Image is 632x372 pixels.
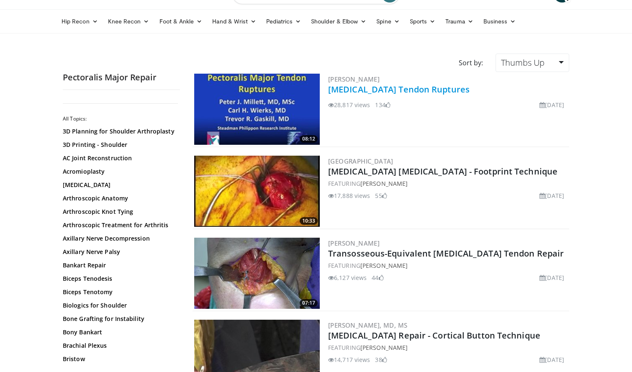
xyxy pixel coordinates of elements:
[194,74,320,145] a: 08:12
[328,321,407,329] a: [PERSON_NAME], MD, MS
[478,13,521,30] a: Business
[57,13,103,30] a: Hip Recon
[328,166,557,177] a: [MEDICAL_DATA] [MEDICAL_DATA] - Footprint Technique
[328,330,540,341] a: [MEDICAL_DATA] Repair - Cortical Button Technique
[207,13,261,30] a: Hand & Wrist
[328,75,380,83] a: [PERSON_NAME]
[328,239,380,247] a: [PERSON_NAME]
[540,191,564,200] li: [DATE]
[63,194,176,203] a: Arthroscopic Anatomy
[540,100,564,109] li: [DATE]
[194,74,320,145] img: 159936_0000_1.png.300x170_q85_crop-smart_upscale.jpg
[63,234,176,243] a: Axillary Nerve Decompression
[360,262,408,269] a: [PERSON_NAME]
[540,355,564,364] li: [DATE]
[375,355,387,364] li: 38
[63,248,176,256] a: Axillary Nerve Palsy
[63,288,176,296] a: Biceps Tenotomy
[63,115,178,122] h2: All Topics:
[372,273,383,282] li: 44
[63,328,176,336] a: Bony Bankart
[63,154,176,162] a: AC Joint Reconstruction
[103,13,154,30] a: Knee Recon
[300,135,318,143] span: 08:12
[371,13,404,30] a: Spine
[63,301,176,310] a: Biologics for Shoulder
[328,191,370,200] li: 17,888 views
[63,72,180,83] h2: Pectoralis Major Repair
[63,208,176,216] a: Arthroscopic Knot Tying
[194,156,320,227] img: Picture_9_1_3.png.300x170_q85_crop-smart_upscale.jpg
[452,54,489,72] div: Sort by:
[63,127,176,136] a: 3D Planning for Shoulder Arthroplasty
[63,141,176,149] a: 3D Printing - Shoulder
[261,13,306,30] a: Pediatrics
[63,181,176,189] a: [MEDICAL_DATA]
[63,275,176,283] a: Biceps Tenodesis
[540,273,564,282] li: [DATE]
[300,217,318,225] span: 10:33
[63,315,176,323] a: Bone Grafting for Instability
[328,179,568,188] div: FEATURING
[300,299,318,307] span: 07:17
[63,341,176,350] a: Brachial Plexus
[328,100,370,109] li: 28,817 views
[360,344,408,351] a: [PERSON_NAME]
[360,180,408,187] a: [PERSON_NAME]
[194,156,320,227] a: 10:33
[405,13,441,30] a: Sports
[328,355,370,364] li: 14,717 views
[328,343,568,352] div: FEATURING
[154,13,208,30] a: Foot & Ankle
[63,167,176,176] a: Acromioplasty
[375,100,390,109] li: 134
[328,261,568,270] div: FEATURING
[501,57,545,68] span: Thumbs Up
[63,221,176,229] a: Arthroscopic Treatment for Arthritis
[63,355,176,363] a: Bristow
[328,248,564,259] a: Transosseous-Equivalent [MEDICAL_DATA] Tendon Repair
[328,84,470,95] a: [MEDICAL_DATA] Tendon Ruptures
[194,238,320,309] a: 07:17
[63,261,176,269] a: Bankart Repair
[496,54,569,72] a: Thumbs Up
[306,13,371,30] a: Shoulder & Elbow
[328,157,393,165] a: [GEOGRAPHIC_DATA]
[375,191,387,200] li: 55
[440,13,478,30] a: Trauma
[194,238,320,309] img: 65628166-7933-4fb2-9bec-eeae485a75de.300x170_q85_crop-smart_upscale.jpg
[328,273,367,282] li: 6,127 views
